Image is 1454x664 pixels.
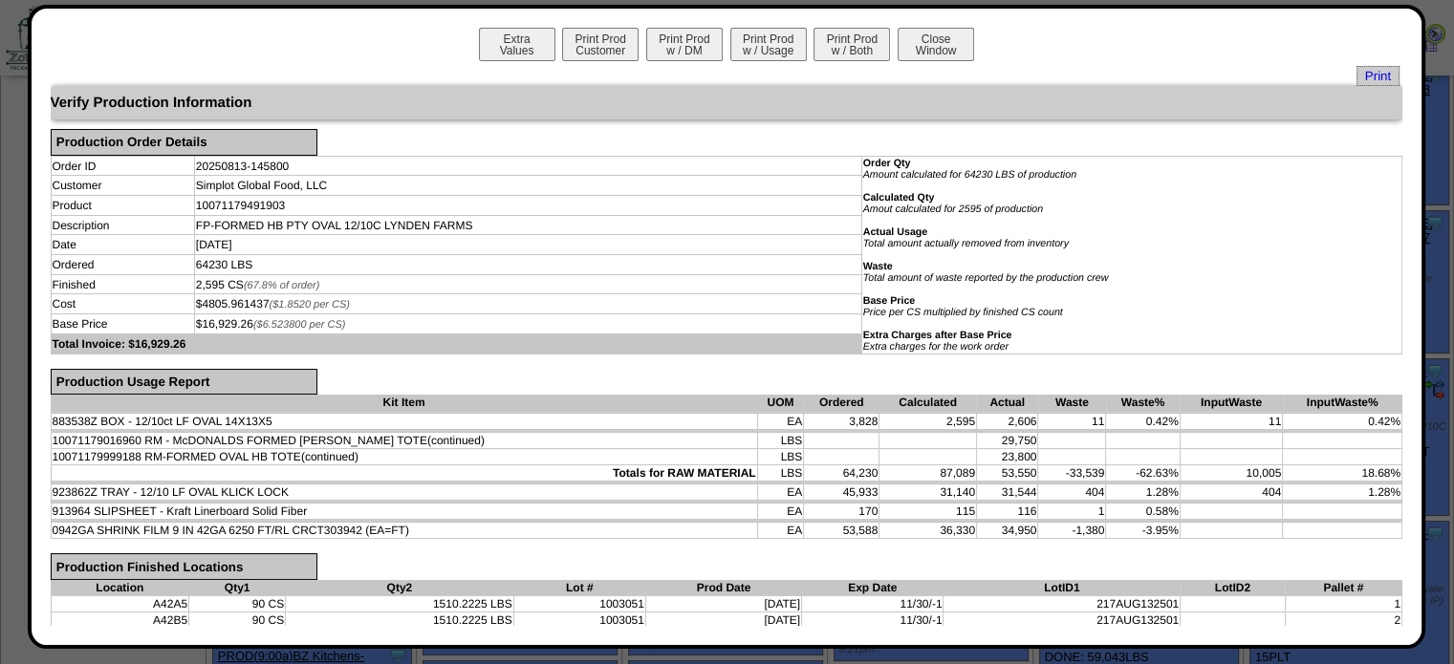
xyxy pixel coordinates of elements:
td: LBS [757,465,804,482]
td: LBS [757,433,804,449]
td: 883538Z BOX - 12/10ct LF OVAL 14X13X5 [51,414,757,430]
th: Qty1 [189,580,286,596]
td: [DATE] [645,595,801,611]
td: Cost [51,294,194,314]
div: Production Usage Report [51,369,317,396]
td: A42B5 [51,611,189,628]
td: FP-FORMED HB PTY OVAL 12/10C LYNDEN FARMS [194,215,861,235]
button: Print Prodw / DM [646,28,723,61]
th: Kit Item [51,395,757,411]
td: 11/30/-1 [802,611,944,628]
td: 3,828 [804,414,879,430]
i: Amout calculated for 2595 of production [863,203,1043,215]
td: -62.63% [1106,465,1180,482]
td: 404 [1038,484,1106,501]
td: 1510.2225 LBS [286,611,513,628]
td: 404 [1180,484,1282,501]
td: 18.68% [1283,465,1402,482]
td: 0.42% [1106,414,1180,430]
td: 116 [976,503,1037,520]
button: Print Prodw / Both [814,28,890,61]
td: EA [757,414,804,430]
th: UOM [757,395,804,411]
td: 64,230 [804,465,879,482]
div: Verify Production Information [51,86,1403,119]
td: 10071179491903 [194,196,861,216]
td: 23,800 [976,449,1037,465]
a: CloseWindow [896,43,976,57]
td: Customer [51,176,194,196]
span: ($6.523800 per CS) [253,319,346,331]
b: Order Qty [863,158,911,169]
button: Print ProdCustomer [562,28,639,61]
td: LBS [757,449,804,465]
td: EA [757,503,804,520]
td: 90 CS [189,611,286,628]
th: Exp Date [802,580,944,596]
div: Production Order Details [51,129,317,156]
td: 10071179016960 RM - McDONALDS FORMED [PERSON_NAME] TOTE [51,433,757,449]
th: Location [51,580,189,596]
th: Ordered [804,395,879,411]
i: Total amount of waste reported by the production crew [863,272,1109,284]
td: Ordered [51,255,194,275]
td: 1 [1285,595,1402,611]
span: ($1.8520 per CS) [270,299,350,311]
span: (67.8% of order) [244,280,319,291]
td: Product [51,196,194,216]
td: 45,933 [804,484,879,501]
td: 29,750 [976,433,1037,449]
td: -1,380 [1038,523,1106,539]
th: LotID2 [1181,580,1285,596]
td: 20250813-145800 [194,156,861,176]
td: 1003051 [513,611,645,628]
th: Actual [976,395,1037,411]
td: 10,005 [1180,465,1282,482]
td: 11 [1180,414,1282,430]
th: Waste% [1106,395,1180,411]
i: Total amount actually removed from inventory [863,238,1069,249]
td: 31,544 [976,484,1037,501]
td: Total Invoice: $16,929.26 [51,333,861,353]
td: 2,606 [976,414,1037,430]
th: Prod Date [645,580,801,596]
td: 170 [804,503,879,520]
td: $16,929.26 [194,314,861,334]
td: EA [757,484,804,501]
td: -3.95% [1106,523,1180,539]
td: EA [757,523,804,539]
td: $4805.961437 [194,294,861,314]
td: 0942GA SHRINK FILM 9 IN 42GA 6250 FT/RL CRCT303942 (EA=FT) [51,523,757,539]
td: Base Price [51,314,194,334]
td: 1 [1038,503,1106,520]
td: [DATE] [194,235,861,255]
td: 87,089 [879,465,977,482]
td: 11 [1038,414,1106,430]
td: Description [51,215,194,235]
td: 2,595 [879,414,977,430]
td: 36,330 [879,523,977,539]
a: Print [1356,66,1400,86]
td: 0.42% [1283,414,1402,430]
td: 1003051 [513,595,645,611]
td: [DATE] [645,611,801,628]
i: Price per CS multiplied by finished CS count [863,307,1063,318]
td: 34,950 [976,523,1037,539]
b: Actual Usage [863,226,928,238]
td: 90 CS [189,595,286,611]
td: Order ID [51,156,194,176]
td: Totals for RAW MATERIAL [51,465,757,482]
b: Waste [863,261,893,272]
b: Calculated Qty [863,192,935,203]
td: Simplot Global Food, LLC [194,176,861,196]
th: Qty2 [286,580,513,596]
i: Extra charges for the work order [863,341,1009,353]
td: Date [51,235,194,255]
td: A42A5 [51,595,189,611]
td: 64230 LBS [194,255,861,275]
td: 217AUG132501 [944,611,1181,628]
td: 1.28% [1283,484,1402,501]
th: InputWaste% [1283,395,1402,411]
div: Production Finished Locations [51,553,317,580]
